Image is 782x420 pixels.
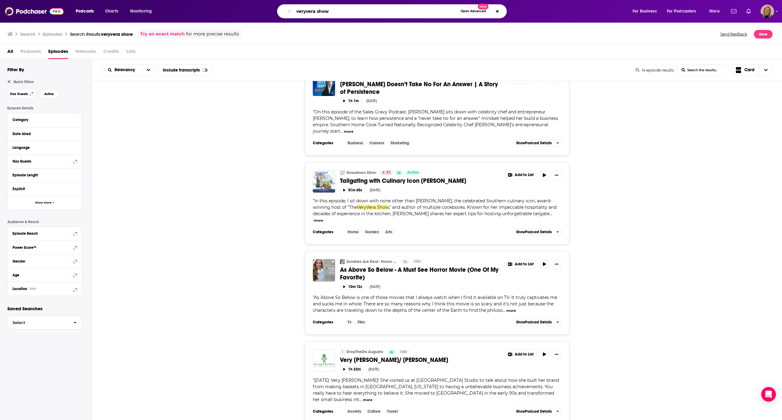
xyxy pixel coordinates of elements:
[313,349,335,372] a: Very Vera w/ Vera Stewart
[313,198,552,210] span: In this episode, I sit down with none other than [PERSON_NAME], the celebrated Southern culinary ...
[126,46,136,59] span: Lists
[7,67,24,72] h2: Filter By
[7,106,82,110] p: Episode Details
[516,141,552,145] span: Show Podcast Details
[13,171,77,179] button: Episode Length
[340,349,345,354] a: DropTheDis Augusta
[709,7,720,16] span: More
[400,349,407,355] span: Idle
[355,320,367,325] a: Film
[20,46,41,59] span: Podcasts
[20,31,35,37] h3: Search
[43,31,63,37] h3: Episodes
[761,5,774,18] span: Logged in as avansolkema
[13,185,77,193] button: Explicit
[731,64,773,76] h2: Choose View
[313,109,558,134] span: "
[75,46,96,59] span: Networks
[7,89,37,99] button: Has Guests
[13,285,77,292] button: LocationBeta
[314,218,323,223] button: more
[340,356,448,364] span: Very [PERSON_NAME]/ [PERSON_NAME]
[142,64,155,76] button: open menu
[345,141,366,146] a: Business
[363,397,372,403] button: more
[5,6,64,17] img: Podchaser - Follow, Share and Rate Podcasts
[13,245,71,250] div: Power Score™
[13,132,73,136] div: Date Aired
[744,6,753,17] a: Show notifications dropdown
[729,6,739,17] a: Show notifications dropdown
[370,188,380,192] div: [DATE]
[718,29,749,39] button: Send feedback
[102,64,155,76] h2: Choose List sort
[13,144,77,151] button: Language
[398,349,410,354] a: Idle
[513,139,562,147] button: ShowPodcast Details
[101,6,122,16] a: Charts
[505,171,537,180] button: Show More Button
[478,4,489,9] span: New
[345,320,354,325] a: Tv
[754,30,773,39] button: Save
[340,80,500,96] a: [PERSON_NAME] Doesn’t Take No For An Answer | A Story of Persistence
[13,273,71,277] div: Age
[340,366,364,372] button: 1h 22m
[340,356,500,364] a: Very [PERSON_NAME]/ [PERSON_NAME]
[407,170,419,176] span: Active
[140,31,185,38] a: Try an exact match
[663,6,705,16] button: open menu
[550,211,552,216] span: ...
[8,196,82,210] button: Show More
[13,257,77,265] button: Gender
[48,46,68,59] a: Episodes
[667,7,696,16] span: For Podcasters
[130,7,152,16] span: Monitoring
[461,10,486,13] span: Open Advanced
[313,170,335,193] a: Tailgating with Culinary Icon Vera Stewart
[313,295,557,313] span: As Above So Below is one of those movies that I always watch when I find it available on TV. It t...
[13,146,73,150] div: Language
[513,408,562,415] button: ShowPodcast Details
[13,259,71,263] div: Gender
[505,260,537,269] button: Show More Button
[340,170,345,175] img: Grandma's Silver
[340,187,365,193] button: 51m 45s
[385,409,400,414] a: Travel
[13,157,77,165] button: Has Guests
[313,74,335,96] img: Vera Stewart Doesn’t Take No For An Answer | A Story of Persistence
[513,319,562,326] button: ShowPodcast Details
[346,170,376,175] a: Grandma's Silver
[367,141,387,146] a: Careers
[552,349,561,359] button: Show More Button
[13,243,77,251] button: Power Score™
[102,68,142,72] button: open menu
[35,201,52,204] span: Show More
[458,8,489,15] button: Open AdvancedNew
[516,409,552,414] span: Show Podcast Details
[70,31,133,37] a: Search Results:veryvera show
[633,7,657,16] span: For Business
[363,230,381,234] a: Garden
[313,378,559,402] span: [DATE]: Very [PERSON_NAME]! She visited us at [GEOGRAPHIC_DATA] Studio to talk about how she buil...
[313,320,340,325] h3: Categories
[13,173,73,177] div: Episode Length
[186,31,239,38] span: for more precise results
[515,262,534,267] span: Add to List
[346,259,397,264] a: Zombies Are Real - Horror Movies, Apocalypse Shows, And Everything In Between
[383,230,395,234] a: Arts
[345,409,364,414] a: Society
[158,64,213,76] div: Include transcripts
[13,118,73,122] div: Category
[744,68,755,72] span: Card
[13,187,73,191] div: Explicit
[340,128,343,134] span: ...
[636,68,674,72] div: 14 episode results
[552,259,561,269] button: Show More Button
[313,259,335,282] img: As Above So Below - A Must See Horror Movie (One Of My Favorite)
[7,306,82,311] p: Saved Searches
[340,80,498,96] span: [PERSON_NAME] Doesn’t Take No For An Answer | A Story of Persistence
[340,266,499,281] span: As Above So Below - A Must See Horror Movie (One Of My Favorite)
[13,116,77,123] button: Category
[414,259,421,265] span: Idle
